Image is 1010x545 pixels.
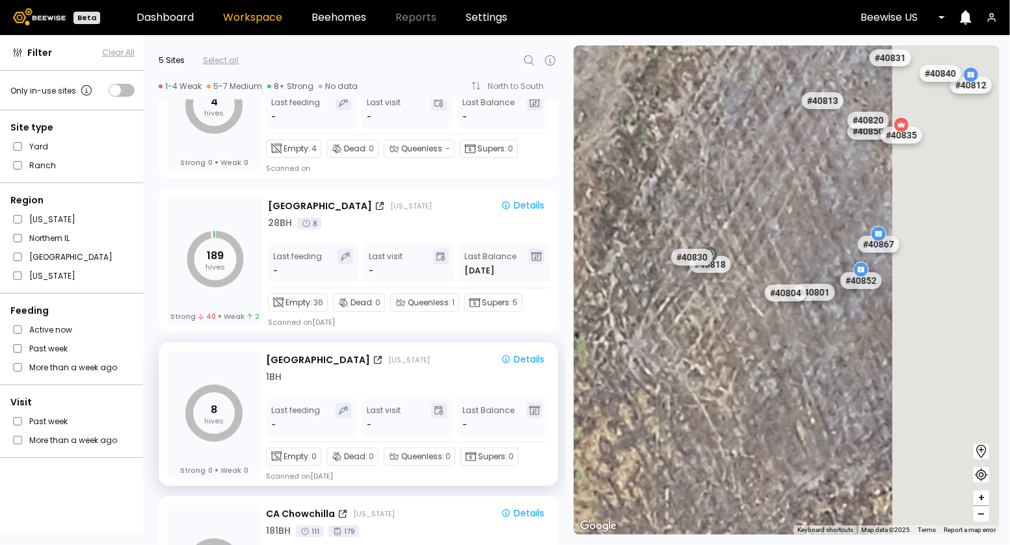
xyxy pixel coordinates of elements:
[266,471,333,481] div: Scanned on [DATE]
[460,140,518,158] div: Supers:
[211,94,218,109] tspan: 4
[881,127,922,144] div: # 40835
[271,403,320,431] div: Last feeding
[496,506,550,522] button: Details
[10,396,135,409] div: Visit
[369,143,374,155] span: 0
[793,283,835,300] div: # 40801
[462,403,514,431] div: Last Balance
[159,55,185,66] div: 5 Sites
[266,524,291,538] div: 181 BH
[671,248,713,265] div: # 40830
[326,140,379,158] div: Dead:
[13,8,66,25] img: Beewise logo
[512,297,518,309] span: 5
[206,262,225,272] tspan: hives
[204,416,224,426] tspan: hives
[29,323,72,336] label: Active now
[857,236,899,253] div: # 40867
[268,199,372,213] div: [GEOGRAPHIC_DATA]
[29,212,75,226] label: [US_STATE]
[29,158,56,172] label: Ranch
[974,490,989,506] button: +
[509,451,514,463] span: 0
[319,81,358,92] div: No data
[267,81,313,92] div: 8+ Strong
[271,110,277,123] div: -
[918,526,936,533] a: Terms (opens in new tab)
[266,163,310,173] div: Scanned on
[847,112,888,129] div: # 40820
[29,342,68,355] label: Past week
[464,249,516,277] div: Last Balance
[464,264,494,277] span: [DATE]
[326,448,379,466] div: Dead:
[333,294,385,312] div: Dead:
[501,507,544,519] div: Details
[388,355,430,365] div: [US_STATE]
[384,140,455,158] div: Queenless:
[266,353,370,367] div: [GEOGRAPHIC_DATA]
[10,121,135,134] div: Site type
[496,352,550,368] button: Details
[211,402,217,417] tspan: 8
[390,294,459,312] div: Queenless:
[978,506,985,522] span: –
[501,353,544,365] div: Details
[268,317,335,327] div: Scanned on [DATE]
[847,123,889,140] div: # 40850
[29,140,48,153] label: Yard
[367,403,401,431] div: Last visit
[460,448,518,466] div: Supers:
[501,199,544,211] div: Details
[29,361,117,374] label: More than a week ago
[367,110,371,123] div: -
[170,312,260,321] div: Strong Weak
[870,49,911,66] div: # 40831
[974,506,989,522] button: –
[797,526,853,535] button: Keyboard shortcuts
[247,312,259,321] span: 2
[944,526,996,533] a: Report a map error
[452,297,455,309] span: 1
[367,95,401,123] div: Last visit
[268,294,328,312] div: Empty:
[462,418,467,431] span: -
[266,370,282,384] div: 1 BH
[29,250,113,264] label: [GEOGRAPHIC_DATA]
[445,143,450,155] span: -
[266,140,321,158] div: Empty:
[73,12,100,24] div: Beta
[273,249,322,277] div: Last feeding
[496,198,550,214] button: Details
[10,82,94,98] div: Only in-use sites
[29,269,75,283] label: [US_STATE]
[369,451,374,463] span: 0
[159,81,202,92] div: 1-4 Weak
[268,216,292,230] div: 28 BH
[328,526,359,537] div: 179
[950,77,992,94] div: # 40812
[466,12,507,23] a: Settings
[102,47,135,58] button: Clear All
[180,158,248,167] div: Strong Weak
[445,451,451,463] span: 0
[271,95,320,123] div: Last feeding
[207,248,224,263] tspan: 189
[244,158,248,167] span: 0
[27,46,52,60] span: Filter
[367,418,371,431] div: -
[10,304,135,318] div: Feeding
[689,256,730,273] div: # 40818
[312,451,317,463] span: 0
[297,218,321,229] div: 8
[375,297,380,309] span: 0
[198,312,216,321] span: 40
[577,518,620,535] img: Google
[313,297,323,309] span: 36
[840,272,882,288] div: # 40852
[919,65,961,82] div: # 40840
[312,12,366,23] a: Beehomes
[488,82,553,90] div: North to South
